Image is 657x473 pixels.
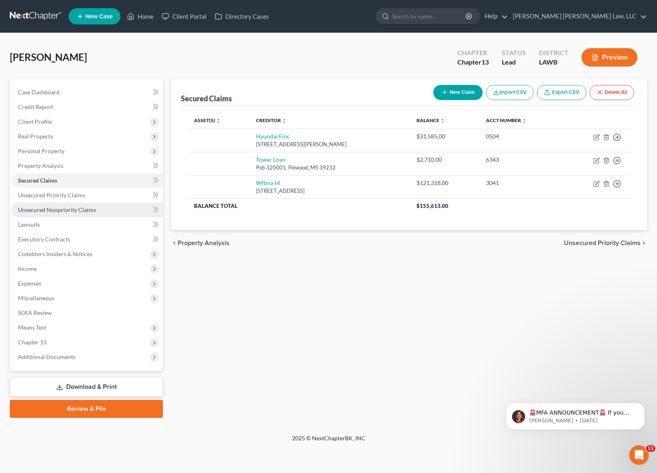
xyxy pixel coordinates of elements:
[18,133,53,140] span: Real Property
[256,164,403,172] div: Pob 320001, Flowood, MS 39232
[211,9,273,24] a: Directory Cases
[256,179,281,186] a: Wfbna Hl
[440,118,445,123] i: unfold_more
[11,306,163,320] a: SOFA Review
[11,100,163,114] a: Credit Report
[11,85,163,100] a: Case Dashboard
[11,203,163,217] a: Unsecured Nonpriority Claims
[18,89,60,96] span: Case Dashboard
[457,58,489,67] div: Chapter
[590,85,634,100] button: Delete All
[11,188,163,203] a: Unsecured Priority Claims
[18,280,41,287] span: Expenses
[11,232,163,247] a: Executory Contracts
[96,434,561,449] div: 2025 © NextChapterBK, INC
[486,132,556,141] div: 0504
[171,240,178,246] i: chevron_left
[11,173,163,188] a: Secured Claims
[629,445,649,465] iframe: Intercom live chat
[18,339,47,346] span: Chapter 13
[486,156,556,164] div: 6343
[416,179,473,187] div: $121,318.00
[194,117,221,123] a: Asset(s) unfold_more
[509,9,647,24] a: [PERSON_NAME] [PERSON_NAME] Law, LLC
[564,240,647,246] button: Unsecured Priority Claims chevron_right
[171,240,229,246] button: chevron_left Property Analysis
[539,58,568,67] div: LAWB
[486,179,556,187] div: 3041
[564,240,641,246] span: Unsecured Priority Claims
[256,156,285,163] a: Tower Loan
[282,118,287,123] i: unfold_more
[646,445,655,452] span: 11
[581,48,637,67] button: Preview
[392,9,467,24] input: Search by name...
[256,141,403,148] div: [STREET_ADDRESS][PERSON_NAME]
[10,51,87,63] span: [PERSON_NAME]
[187,199,410,213] th: Balance Total
[18,236,70,243] span: Executory Contracts
[10,400,163,418] a: Review & File
[502,58,526,67] div: Lead
[18,192,85,199] span: Unsecured Priority Claims
[539,48,568,58] div: District
[416,156,473,164] div: $2,710.00
[216,118,221,123] i: unfold_more
[502,48,526,58] div: Status
[457,48,489,58] div: Chapter
[481,9,508,24] a: Help
[11,217,163,232] a: Lawsuits
[123,9,158,24] a: Home
[18,118,52,125] span: Client Profile
[18,103,53,110] span: Credit Report
[18,250,92,257] span: Codebtors Insiders & Notices
[522,118,527,123] i: unfold_more
[18,265,37,272] span: Income
[641,240,647,246] i: chevron_right
[18,206,96,213] span: Unsecured Nonpriority Claims
[10,377,163,397] a: Download & Print
[18,221,40,228] span: Lawsuits
[85,13,113,20] span: New Case
[416,132,473,141] div: $31,585.00
[18,162,63,169] span: Property Analysis
[256,117,287,123] a: Creditor unfold_more
[11,158,163,173] a: Property Analysis
[18,147,65,154] span: Personal Property
[178,240,229,246] span: Property Analysis
[416,117,445,123] a: Balance unfold_more
[486,117,527,123] a: Acct Number unfold_more
[486,85,534,100] button: Import CSV
[433,85,483,100] button: New Claim
[537,85,586,100] a: Export CSV
[158,9,211,24] a: Client Portal
[181,94,232,103] div: Secured Claims
[18,295,54,301] span: Miscellaneous
[256,133,290,140] a: Hyundai Finc
[18,177,57,184] span: Secured Claims
[18,353,76,360] span: Additional Documents
[481,58,489,66] span: 13
[494,386,657,443] iframe: Intercom notifications message
[18,324,46,331] span: Means Test
[256,187,403,195] div: [STREET_ADDRESS]
[416,203,448,209] span: $155,613.00
[18,309,52,316] span: SOFA Review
